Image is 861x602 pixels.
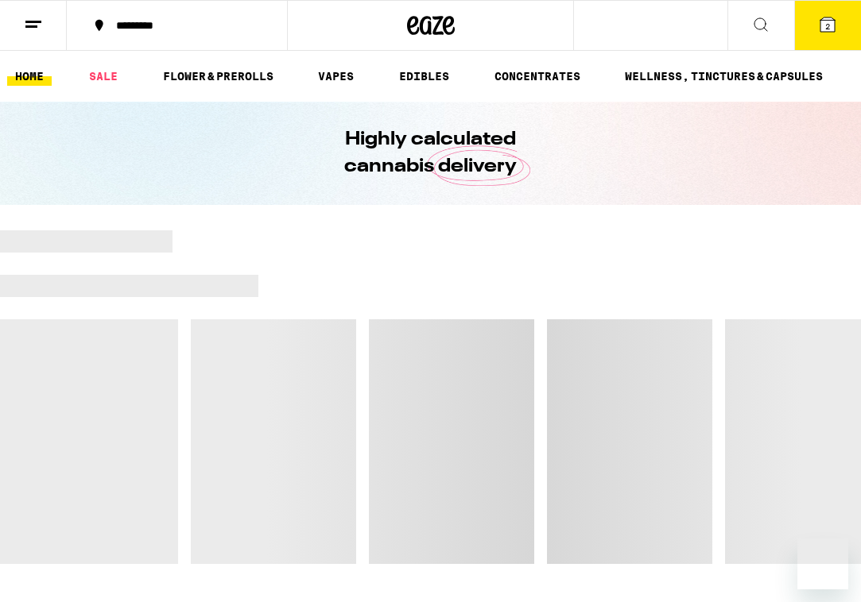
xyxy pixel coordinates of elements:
[487,67,588,86] a: CONCENTRATES
[391,67,457,86] a: EDIBLES
[7,67,52,86] a: HOME
[797,538,848,589] iframe: Button to launch messaging window
[300,126,562,180] h1: Highly calculated cannabis delivery
[155,67,281,86] a: FLOWER & PREROLLS
[794,1,861,50] button: 2
[617,67,831,86] a: WELLNESS, TINCTURES & CAPSULES
[825,21,830,31] span: 2
[310,67,362,86] a: VAPES
[81,67,126,86] a: SALE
